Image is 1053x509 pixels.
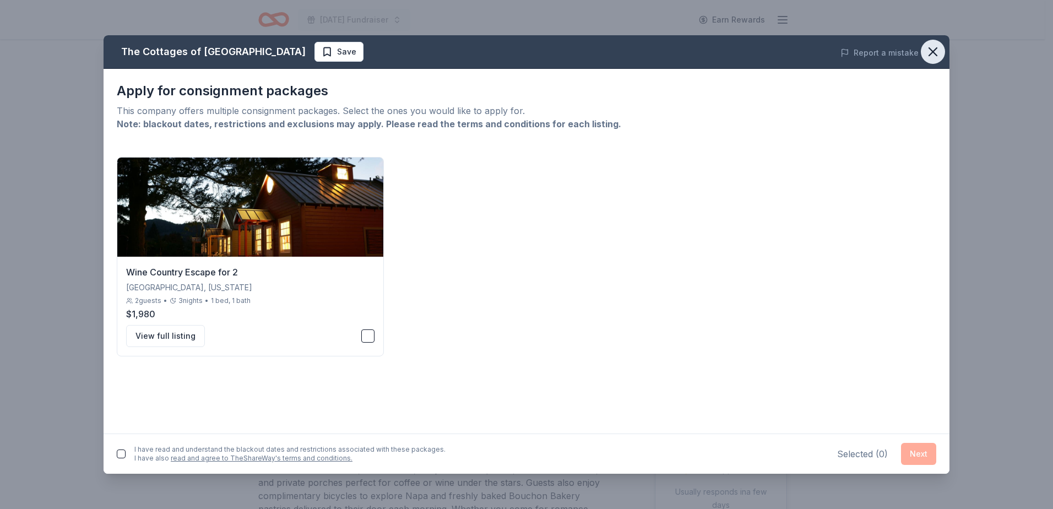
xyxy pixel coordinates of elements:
div: Apply for consignment packages [117,82,936,100]
div: $1,980 [126,307,374,321]
span: 3 nights [178,296,203,305]
div: Note: blackout dates, restrictions and exclusions may apply. Please read the terms and conditions... [117,117,936,131]
div: This company offers multiple consignment packages. Select the ones you would like to apply for. [117,104,936,117]
span: Save [337,45,356,58]
div: • [164,296,167,305]
span: 2 guests [135,296,161,305]
div: [GEOGRAPHIC_DATA], [US_STATE] [126,281,374,294]
div: The Cottages of [GEOGRAPHIC_DATA] [121,43,306,61]
button: Report a mistake [840,46,919,59]
div: Selected ( 0 ) [837,447,888,461]
button: Save [314,42,363,62]
img: Wine Country Escape for 2 [117,158,383,257]
div: Wine Country Escape for 2 [126,266,374,279]
div: I have read and understand the blackout dates and restrictions associated with these packages. I ... [134,445,446,463]
a: read and agree to TheShareWay's terms and conditions. [171,454,352,462]
button: View full listing [126,325,205,347]
div: 1 bed, 1 bath [211,296,251,305]
div: • [205,296,209,305]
